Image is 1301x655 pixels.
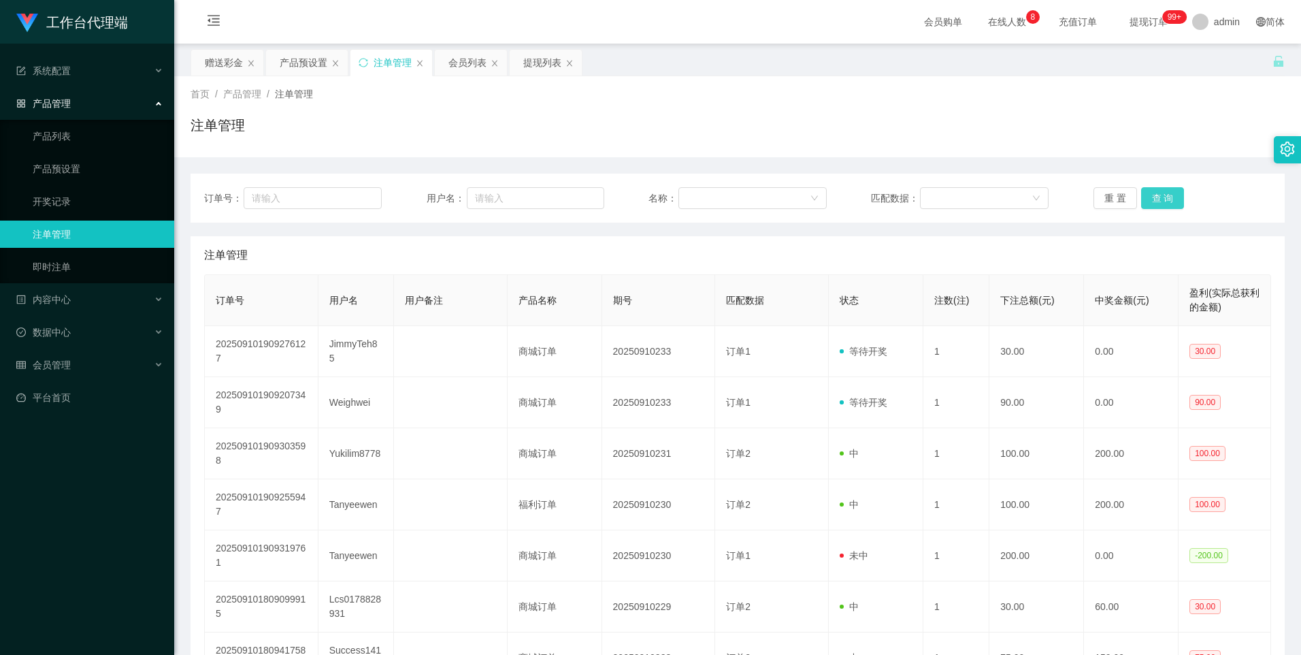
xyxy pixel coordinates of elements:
[1084,581,1179,633] td: 60.00
[923,479,989,530] td: 1
[16,14,38,33] img: logo.9652507e.png
[16,327,26,337] i: 图标: check-circle-o
[318,530,394,581] td: Tanyeewen
[1123,17,1174,27] span: 提现订单
[448,50,487,76] div: 会员列表
[1095,295,1149,306] span: 中奖金额(元)
[204,191,244,206] span: 订单号：
[427,191,467,206] span: 用户名：
[989,530,1084,581] td: 200.00
[205,530,318,581] td: 202509101909319761
[416,59,424,67] i: 图标: close
[840,550,868,561] span: 未中
[934,295,969,306] span: 注数(注)
[1032,194,1040,204] i: 图标: down
[205,428,318,479] td: 202509101909303598
[1026,10,1040,24] sup: 8
[602,377,716,428] td: 20250910233
[523,50,561,76] div: 提现列表
[508,479,602,530] td: 福利订单
[318,377,394,428] td: Weighwei
[981,17,1033,27] span: 在线人数
[280,50,327,76] div: 产品预设置
[318,428,394,479] td: Yukilim8778
[1052,17,1104,27] span: 充值订单
[871,191,920,206] span: 匹配数据：
[1084,377,1179,428] td: 0.00
[331,59,340,67] i: 图标: close
[1189,344,1221,359] span: 30.00
[318,326,394,377] td: JimmyTeh85
[16,99,26,108] i: 图标: appstore-o
[16,16,128,27] a: 工作台代理端
[1189,548,1228,563] span: -200.00
[508,428,602,479] td: 商城订单
[1093,187,1137,209] button: 重 置
[810,194,819,204] i: 图标: down
[205,377,318,428] td: 202509101909207349
[204,247,248,263] span: 注单管理
[989,581,1084,633] td: 30.00
[726,346,751,357] span: 订单1
[726,499,751,510] span: 订单2
[491,59,499,67] i: 图标: close
[1084,530,1179,581] td: 0.00
[16,327,71,338] span: 数据中心
[46,1,128,44] h1: 工作台代理端
[840,601,859,612] span: 中
[840,295,859,306] span: 状态
[726,397,751,408] span: 订单1
[989,326,1084,377] td: 30.00
[405,295,443,306] span: 用户备注
[16,65,71,76] span: 系统配置
[1189,395,1221,410] span: 90.00
[16,295,26,304] i: 图标: profile
[648,191,678,206] span: 名称：
[16,360,71,370] span: 会员管理
[205,581,318,633] td: 202509101809099915
[205,479,318,530] td: 202509101909255947
[1280,142,1295,157] i: 图标: setting
[989,428,1084,479] td: 100.00
[726,601,751,612] span: 订单2
[205,326,318,377] td: 202509101909276127
[223,89,261,99] span: 产品管理
[508,326,602,377] td: 商城订单
[565,59,574,67] i: 图标: close
[359,58,368,67] i: 图标: sync
[33,221,163,248] a: 注单管理
[518,295,557,306] span: 产品名称
[16,360,26,370] i: 图标: table
[1162,10,1187,24] sup: 1156
[840,346,887,357] span: 等待开奖
[374,50,412,76] div: 注单管理
[33,253,163,281] a: 即时注单
[923,530,989,581] td: 1
[989,377,1084,428] td: 90.00
[16,294,71,305] span: 内容中心
[613,295,632,306] span: 期号
[275,89,313,99] span: 注单管理
[840,499,859,510] span: 中
[267,89,269,99] span: /
[318,479,394,530] td: Tanyeewen
[33,155,163,182] a: 产品预设置
[602,581,716,633] td: 20250910229
[923,581,989,633] td: 1
[16,384,163,411] a: 图标: dashboard平台首页
[726,550,751,561] span: 订单1
[244,187,382,209] input: 请输入
[191,89,210,99] span: 首页
[329,295,358,306] span: 用户名
[16,98,71,109] span: 产品管理
[215,89,218,99] span: /
[840,397,887,408] span: 等待开奖
[602,479,716,530] td: 20250910230
[247,59,255,67] i: 图标: close
[1084,479,1179,530] td: 200.00
[602,428,716,479] td: 20250910231
[1084,428,1179,479] td: 200.00
[16,66,26,76] i: 图标: form
[191,1,237,44] i: 图标: menu-fold
[726,448,751,459] span: 订单2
